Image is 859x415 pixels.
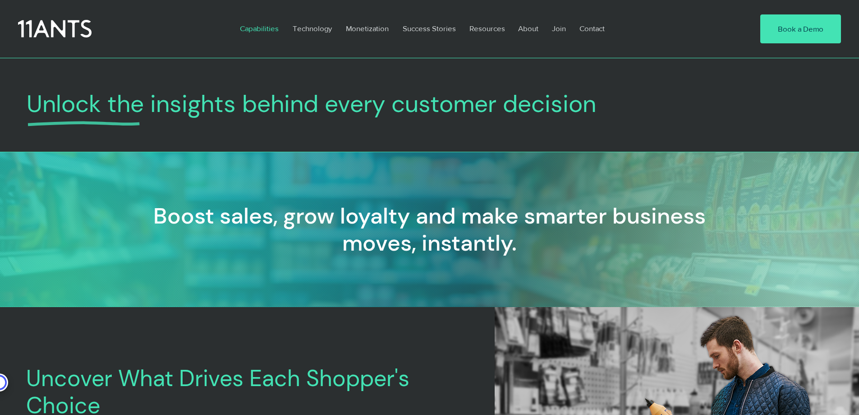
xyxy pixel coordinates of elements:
[760,14,841,43] a: Book a Demo
[341,18,393,39] p: Monetization
[463,18,511,39] a: Resources
[288,18,336,39] p: Technology
[545,18,573,39] a: Join
[511,18,545,39] a: About
[573,18,612,39] a: Contact
[547,18,570,39] p: Join
[575,18,609,39] p: Contact
[286,18,339,39] a: Technology
[233,18,733,39] nav: Site
[339,18,396,39] a: Monetization
[27,88,596,119] span: Unlock the insights behind every customer decision
[396,18,463,39] a: Success Stories
[235,18,283,39] p: Capabilities
[514,18,543,39] p: About
[233,18,286,39] a: Capabilities
[398,18,460,39] p: Success Stories
[778,23,823,34] span: Book a Demo
[114,203,744,256] h2: Boost sales, grow loyalty and make smarter business moves, instantly.
[465,18,510,39] p: Resources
